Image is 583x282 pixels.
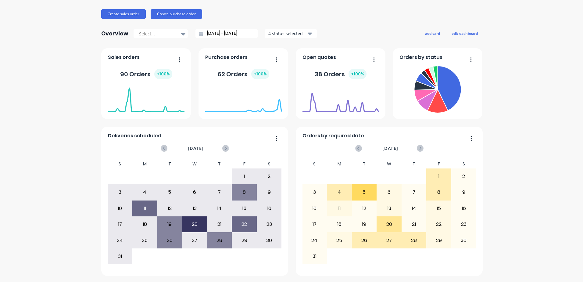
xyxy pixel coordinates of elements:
[352,233,377,248] div: 26
[377,185,401,200] div: 6
[257,160,282,168] div: S
[349,69,367,79] div: + 100 %
[232,160,257,168] div: F
[207,160,232,168] div: T
[421,29,444,37] button: add card
[207,217,232,232] div: 21
[257,185,281,200] div: 9
[207,201,232,216] div: 14
[108,185,132,200] div: 3
[427,169,451,184] div: 1
[108,160,133,168] div: S
[377,160,402,168] div: W
[427,185,451,200] div: 8
[327,160,352,168] div: M
[133,185,157,200] div: 4
[257,217,281,232] div: 23
[327,233,352,248] div: 25
[182,233,207,248] div: 27
[207,233,232,248] div: 28
[133,217,157,232] div: 18
[182,185,207,200] div: 6
[133,233,157,248] div: 25
[232,169,256,184] div: 1
[402,160,427,168] div: T
[108,54,140,61] span: Sales orders
[265,29,317,38] button: 4 status selected
[257,233,281,248] div: 30
[251,69,269,79] div: + 100 %
[232,233,256,248] div: 29
[158,233,182,248] div: 26
[157,160,182,168] div: T
[207,185,232,200] div: 7
[158,185,182,200] div: 5
[302,201,327,216] div: 10
[402,185,426,200] div: 7
[158,217,182,232] div: 19
[132,160,157,168] div: M
[302,233,327,248] div: 24
[352,185,377,200] div: 5
[268,30,307,37] div: 4 status selected
[427,201,451,216] div: 15
[327,185,352,200] div: 4
[182,160,207,168] div: W
[452,233,476,248] div: 30
[232,201,256,216] div: 15
[218,69,269,79] div: 62 Orders
[427,233,451,248] div: 29
[101,27,128,40] div: Overview
[133,201,157,216] div: 11
[426,160,451,168] div: F
[302,217,327,232] div: 17
[402,233,426,248] div: 28
[182,201,207,216] div: 13
[154,69,172,79] div: + 100 %
[108,249,132,264] div: 31
[451,160,476,168] div: S
[452,169,476,184] div: 2
[108,233,132,248] div: 24
[352,217,377,232] div: 19
[452,217,476,232] div: 23
[377,233,401,248] div: 27
[448,29,482,37] button: edit dashboard
[382,145,398,152] span: [DATE]
[327,201,352,216] div: 11
[315,69,367,79] div: 38 Orders
[402,217,426,232] div: 21
[120,69,172,79] div: 90 Orders
[188,145,204,152] span: [DATE]
[327,217,352,232] div: 18
[352,160,377,168] div: T
[151,9,202,19] button: Create purchase order
[158,201,182,216] div: 12
[302,160,327,168] div: S
[402,201,426,216] div: 14
[399,54,442,61] span: Orders by status
[108,217,132,232] div: 17
[257,201,281,216] div: 16
[302,54,336,61] span: Open quotes
[302,185,327,200] div: 3
[302,249,327,264] div: 31
[205,54,248,61] span: Purchase orders
[182,217,207,232] div: 20
[257,169,281,184] div: 2
[452,201,476,216] div: 16
[377,217,401,232] div: 20
[377,201,401,216] div: 13
[232,185,256,200] div: 8
[232,217,256,232] div: 22
[101,9,146,19] button: Create sales order
[452,185,476,200] div: 9
[108,201,132,216] div: 10
[352,201,377,216] div: 12
[427,217,451,232] div: 22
